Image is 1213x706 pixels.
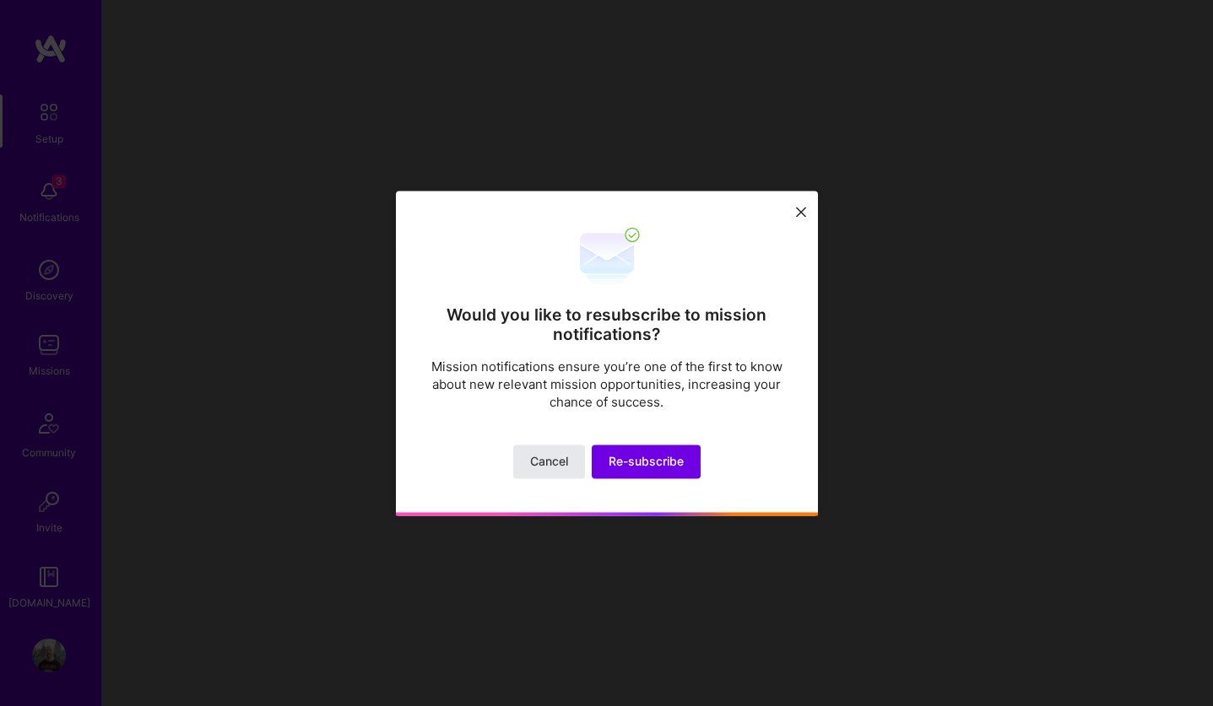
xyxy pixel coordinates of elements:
[609,453,684,470] span: Re-subscribe
[430,305,784,344] h2: Would you like to resubscribe to mission notifications?
[573,224,641,292] img: re-subscribe
[530,453,568,470] span: Cancel
[513,445,585,478] button: Cancel
[430,358,784,411] p: Mission notifications ensure you’re one of the first to know about new relevant mission opportuni...
[796,207,806,218] i: icon Close
[592,445,701,478] button: Re-subscribe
